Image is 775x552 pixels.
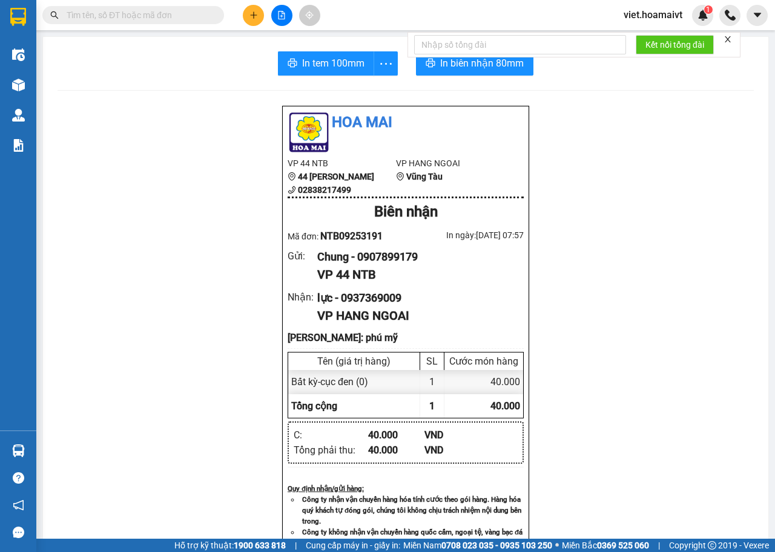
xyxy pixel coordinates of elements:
img: phone-icon [725,10,736,21]
button: Kết nối tổng đài [636,35,714,54]
div: Tên (giá trị hàng) [291,356,417,367]
span: close [724,35,732,44]
div: C : [294,427,368,443]
span: 1 [706,5,710,14]
div: Chung - 0907899179 [317,248,514,265]
div: 40.000 [444,370,523,394]
button: printerIn tem 100mm [278,51,374,76]
strong: Công ty không nhận vận chuyển hàng quốc cấm, ngoại tệ, vàng bạc đá quý. [302,528,523,547]
span: phone [288,186,296,194]
img: solution-icon [12,139,25,152]
span: 1 [429,400,435,412]
img: icon-new-feature [697,10,708,21]
span: NTB09253191 [320,230,383,242]
span: Miền Nam [403,539,552,552]
strong: 0708 023 035 - 0935 103 250 [441,541,552,550]
span: printer [288,58,297,70]
button: more [374,51,398,76]
span: Miền Bắc [562,539,649,552]
div: [PERSON_NAME]: phú mỹ [288,330,524,345]
div: SL [423,356,441,367]
span: In tem 100mm [302,56,364,71]
span: file-add [277,11,286,19]
li: VP 44 NTB [288,157,396,170]
strong: 1900 633 818 [234,541,286,550]
div: VP HANG NGOAI [317,307,514,325]
span: plus [249,11,258,19]
div: Quy định nhận/gửi hàng : [288,483,524,494]
span: Bất kỳ - cục đen (0) [291,376,368,388]
span: environment [396,172,404,181]
span: Cung cấp máy in - giấy in: [306,539,400,552]
input: Tìm tên, số ĐT hoặc mã đơn [67,8,209,22]
div: Tổng phải thu : [294,443,368,458]
div: 1 [420,370,444,394]
li: VP HANG NGOAI [396,157,504,170]
img: logo-vxr [10,8,26,26]
span: Hỗ trợ kỹ thuật: [174,539,286,552]
input: Nhập số tổng đài [414,35,626,54]
img: logo.jpg [288,111,330,154]
span: In biên nhận 80mm [440,56,524,71]
button: printerIn biên nhận 80mm [416,51,533,76]
div: VND [424,427,481,443]
b: 02838217499 [298,185,351,195]
img: warehouse-icon [12,48,25,61]
span: printer [426,58,435,70]
span: notification [13,499,24,511]
span: search [50,11,59,19]
span: viet.hoamaivt [614,7,692,22]
strong: Công ty nhận vận chuyển hàng hóa tính cước theo gói hàng. Hàng hóa quý khách tự đóng gói, chúng t... [302,495,521,525]
button: aim [299,5,320,26]
strong: 0369 525 060 [597,541,649,550]
span: Tổng cộng [291,400,337,412]
span: environment [288,172,296,181]
span: message [13,527,24,538]
img: warehouse-icon [12,79,25,91]
div: VP 44 NTB [317,265,514,284]
li: Hoa Mai [288,111,524,134]
span: | [658,539,660,552]
button: caret-down [747,5,768,26]
img: warehouse-icon [12,109,25,122]
div: Gửi : [288,248,317,264]
div: 40.000 [368,427,424,443]
button: plus [243,5,264,26]
span: | [295,539,297,552]
span: 40.000 [490,400,520,412]
div: VND [424,443,481,458]
img: warehouse-icon [12,444,25,457]
b: Vũng Tàu [406,172,443,181]
button: file-add [271,5,292,26]
div: lực - 0937369009 [317,290,514,307]
span: copyright [708,541,716,550]
div: Mã đơn: [288,229,406,244]
b: 44 [PERSON_NAME] [298,172,374,181]
div: In ngày: [DATE] 07:57 [406,229,524,242]
span: question-circle [13,472,24,484]
div: Biên nhận [288,201,524,224]
div: Cước món hàng [447,356,520,367]
span: Kết nối tổng đài [645,38,704,51]
div: 40.000 [368,443,424,458]
span: more [374,56,397,71]
sup: 1 [704,5,713,14]
span: caret-down [752,10,763,21]
span: ⚪️ [555,543,559,548]
span: aim [305,11,314,19]
div: Nhận : [288,290,317,305]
